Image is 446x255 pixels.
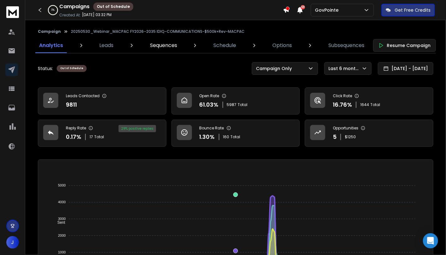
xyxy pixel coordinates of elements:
[238,102,248,107] span: Total
[59,13,81,18] p: Created At:
[378,62,433,75] button: [DATE] - [DATE]
[6,6,19,18] img: logo
[301,5,305,9] span: 50
[150,42,177,49] p: Sequences
[200,133,215,141] p: 1.30 %
[210,38,240,53] a: Schedule
[370,102,380,107] span: Total
[273,42,292,49] p: Options
[66,133,81,141] p: 0.17 %
[58,234,66,237] tspan: 2000
[231,134,240,139] span: Total
[269,38,296,53] a: Options
[146,38,181,53] a: Sequences
[58,217,66,221] tspan: 3000
[58,250,66,254] tspan: 1000
[99,42,113,49] p: Leads
[333,126,358,131] p: Opportunities
[333,133,337,141] p: 5
[6,236,19,249] button: J
[200,100,219,109] p: 61.03 %
[38,120,166,147] a: Reply Rate0.17%17Total29% positive replies
[171,87,300,115] a: Open Rate61.03%5987Total
[200,126,224,131] p: Bounce Rate
[305,120,433,147] a: Opportunities5$1250
[328,42,364,49] p: Subsequences
[59,3,90,10] h1: Campaigns
[256,65,294,72] p: Campaign Only
[395,7,431,13] p: Get Free Credits
[423,233,438,248] div: Open Intercom Messenger
[315,7,341,13] p: GovPointe
[38,87,166,115] a: Leads Contacted9811
[57,65,87,72] div: Out of Schedule
[328,65,362,72] p: Last 6 months
[227,102,237,107] span: 5987
[333,100,352,109] p: 16.76 %
[96,38,117,53] a: Leads
[119,125,156,132] div: 29 % positive replies
[223,134,229,139] span: 160
[53,220,65,225] span: Sent
[82,12,112,17] p: [DATE] 03:32 PM
[71,29,245,34] p: 20250530_Webinar_MACPAC FY2026–2035 IDIQ-COMMUNICATIONS-$500k+Rev-MACPAC
[171,120,300,147] a: Bounce Rate1.30%160Total
[90,134,93,139] span: 17
[345,134,356,139] p: $ 1250
[35,38,67,53] a: Analytics
[325,38,368,53] a: Subsequences
[58,184,66,187] tspan: 5000
[38,29,61,34] button: Campaign
[58,200,66,204] tspan: 4000
[38,65,53,72] p: Status:
[66,93,100,98] p: Leads Contacted
[39,42,63,49] p: Analytics
[305,87,433,115] a: Click Rate16.76%1644Total
[381,4,435,16] button: Get Free Credits
[213,42,236,49] p: Schedule
[66,100,77,109] p: 9811
[373,39,436,52] button: Resume Campaign
[66,126,86,131] p: Reply Rate
[200,93,219,98] p: Open Rate
[360,102,369,107] span: 1644
[51,8,55,12] p: 0 %
[93,3,133,11] div: Out of Schedule
[333,93,352,98] p: Click Rate
[94,134,104,139] span: Total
